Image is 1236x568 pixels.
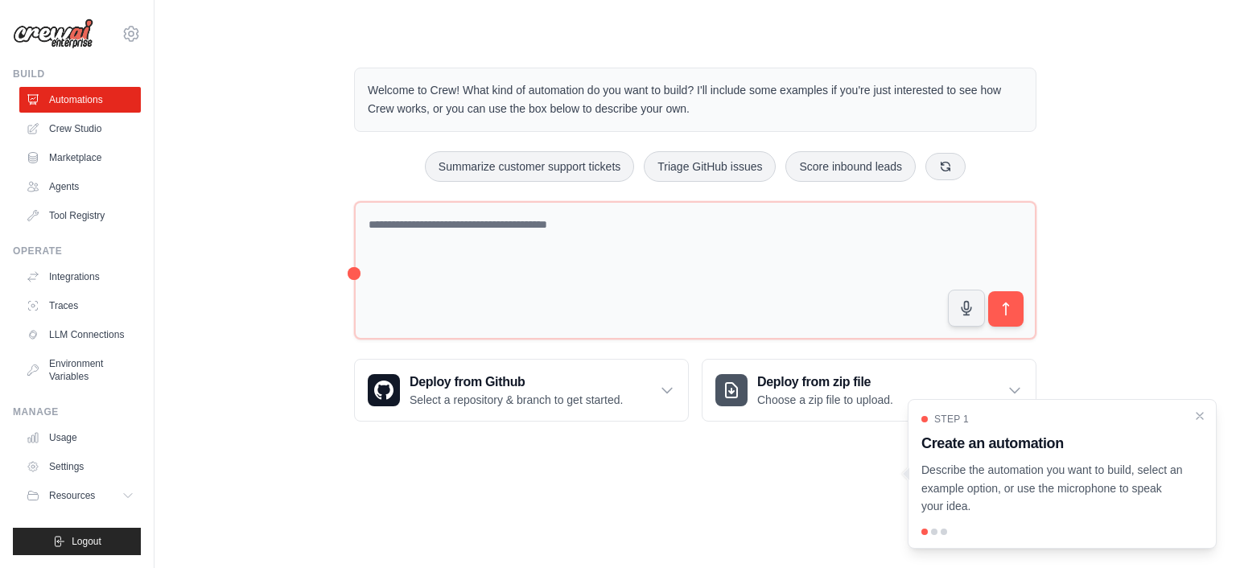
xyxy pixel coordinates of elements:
h3: Create an automation [921,432,1184,455]
h3: Deploy from Github [410,372,623,392]
button: Score inbound leads [785,151,916,182]
a: Usage [19,425,141,451]
a: Crew Studio [19,116,141,142]
p: Welcome to Crew! What kind of automation do you want to build? I'll include some examples if you'... [368,81,1023,118]
p: Select a repository & branch to get started. [410,392,623,408]
button: Resources [19,483,141,508]
a: Automations [19,87,141,113]
img: Logo [13,19,93,49]
a: Environment Variables [19,351,141,389]
p: Choose a zip file to upload. [757,392,893,408]
a: LLM Connections [19,322,141,348]
button: Triage GitHub issues [644,151,776,182]
p: Describe the automation you want to build, select an example option, or use the microphone to spe... [921,461,1184,516]
button: Close walkthrough [1193,410,1206,422]
a: Agents [19,174,141,200]
a: Tool Registry [19,203,141,228]
div: Manage [13,405,141,418]
a: Settings [19,454,141,480]
span: Step 1 [934,413,969,426]
a: Integrations [19,264,141,290]
span: Resources [49,489,95,502]
a: Marketplace [19,145,141,171]
h3: Deploy from zip file [757,372,893,392]
button: Summarize customer support tickets [425,151,634,182]
span: Logout [72,535,101,548]
div: Operate [13,245,141,257]
div: Build [13,68,141,80]
button: Logout [13,528,141,555]
a: Traces [19,293,141,319]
